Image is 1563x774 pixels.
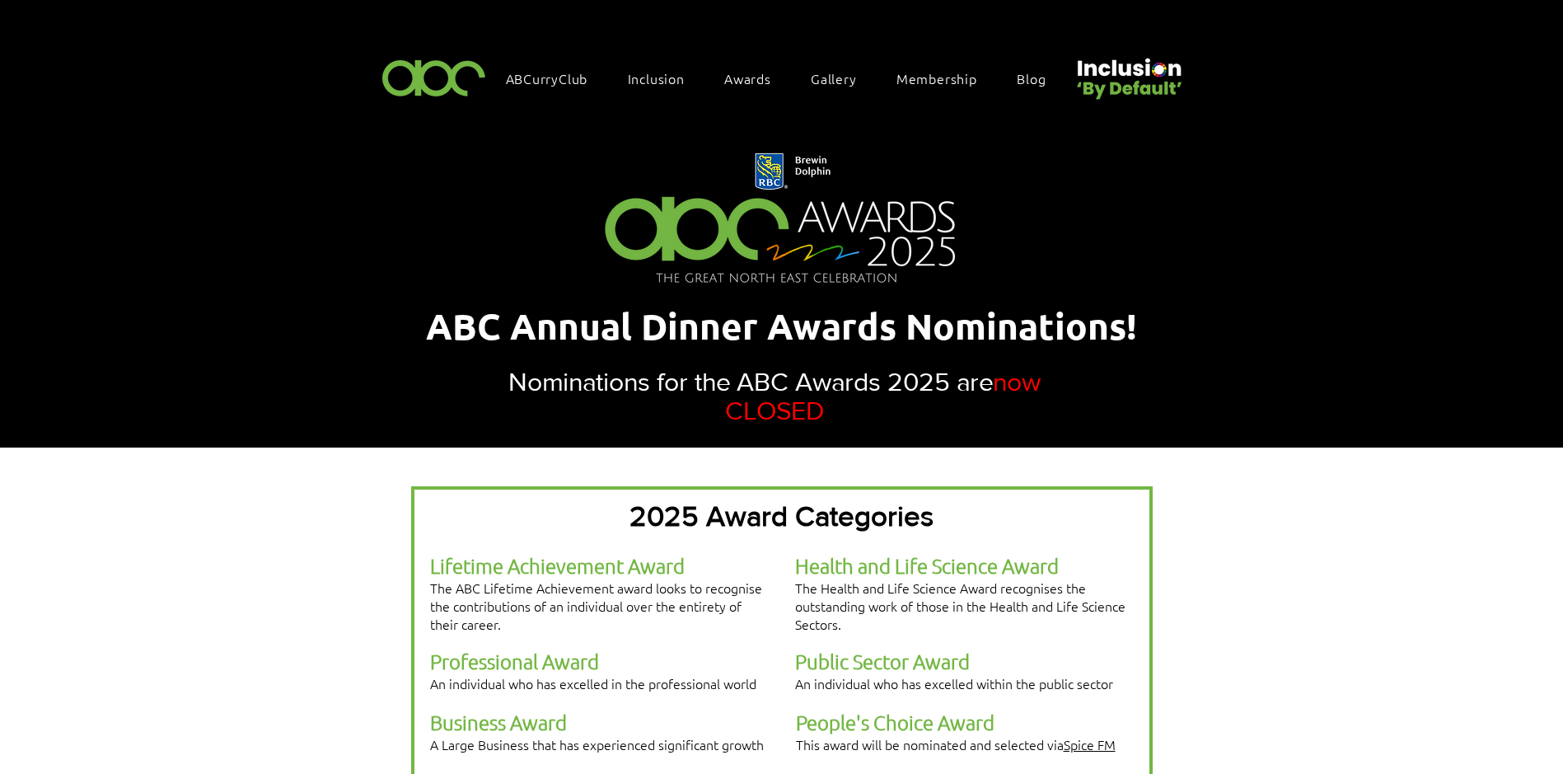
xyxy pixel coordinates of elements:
span: Awards [724,69,771,87]
img: ABC-Logo-Blank-Background-01-01-2.png [377,53,491,101]
span: Professional Award [430,649,599,673]
span: Nominations for the ABC Awards 2025 are [508,367,993,396]
div: Awards [716,61,796,96]
img: Untitled design (22).png [1071,45,1185,101]
span: An individual who has excelled within the public sector [795,674,1113,692]
span: Blog [1017,69,1046,87]
span: ABCurryClub [506,69,588,87]
span: The Health and Life Science Award recognises the outstanding work of those in the Health and Life... [795,579,1125,633]
nav: Site [498,61,1071,96]
span: Inclusion [628,69,685,87]
a: Membership [888,61,1002,96]
span: now CLOSED [725,367,1041,425]
span: 2025 Award Categories [629,500,934,532]
span: Public Sector Award [795,649,970,673]
a: Spice FM [1064,735,1116,753]
img: Northern Insights Double Pager Apr 2025.png [583,130,980,309]
span: The ABC Lifetime Achievement award looks to recognise the contributions of an individual over the... [430,579,762,633]
a: Gallery [803,61,882,96]
span: Health and Life Science Award [795,553,1059,578]
span: A Large Business that has experienced significant growth [430,735,764,753]
span: Lifetime Achievement Award [430,553,685,578]
div: Inclusion [620,61,709,96]
span: People's Choice Award [796,710,994,734]
span: Business Award [430,710,567,734]
a: Blog [1008,61,1070,96]
span: Membership [896,69,977,87]
a: ABCurryClub [498,61,613,96]
span: An individual who has excelled in the professional world [430,674,756,692]
span: Gallery [811,69,857,87]
span: This award will be nominated and selected via [796,735,1116,753]
span: ABC Annual Dinner Awards Nominations! [426,303,1137,349]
